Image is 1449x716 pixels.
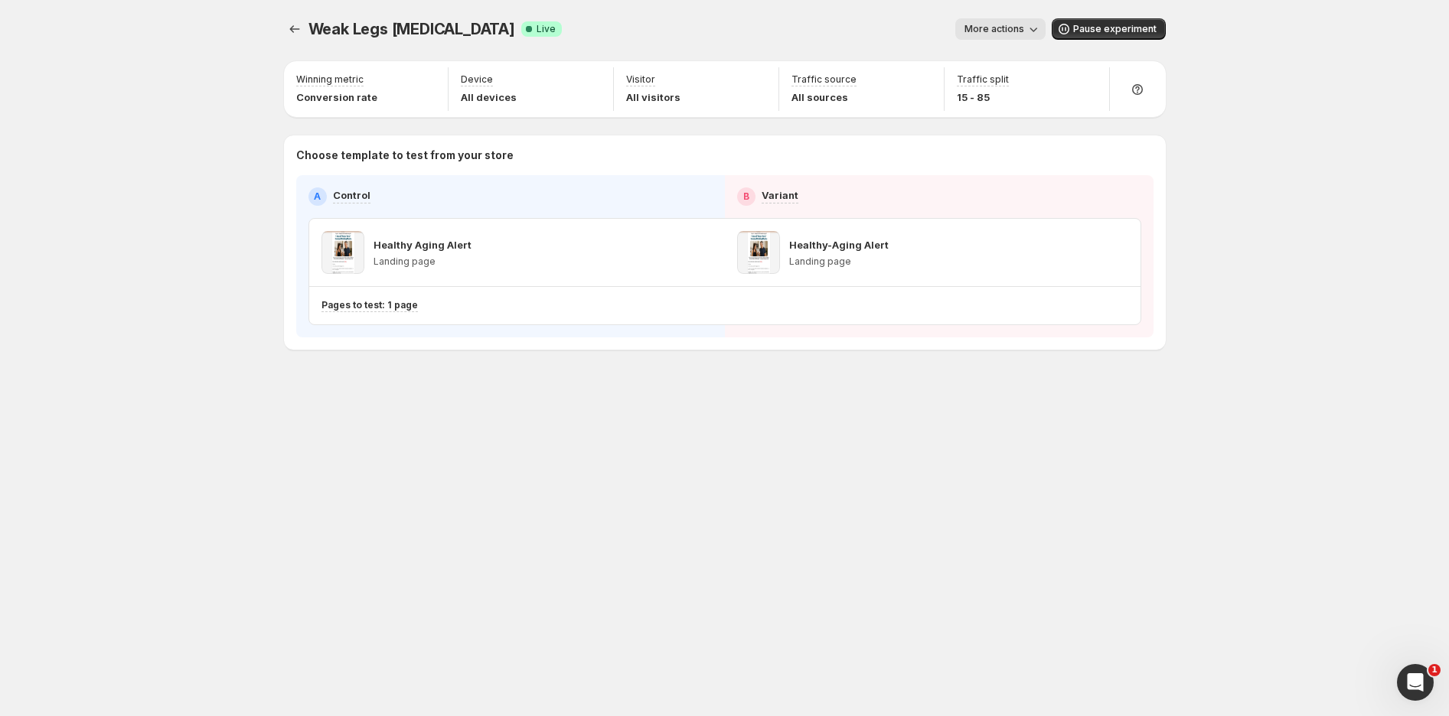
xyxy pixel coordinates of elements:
h2: B [743,190,749,203]
p: Variant [762,187,798,203]
p: Choose template to test from your store [296,148,1154,163]
p: Landing page [374,255,472,268]
p: Control [333,187,370,203]
span: Weak Legs [MEDICAL_DATA] [308,20,515,38]
p: Traffic split [957,73,1009,86]
p: Conversion rate [296,89,377,105]
p: All devices [461,89,517,105]
p: Winning metric [296,73,364,86]
p: Device [461,73,493,86]
span: Live [537,23,556,35]
p: Healthy-Aging Alert [789,237,889,252]
p: Visitor [626,73,655,86]
button: More actions [955,18,1046,40]
p: Landing page [789,255,889,268]
p: Traffic source [791,73,857,86]
iframe: Intercom live chat [1397,664,1434,701]
p: 15 - 85 [957,89,1009,105]
p: Pages to test: 1 page [321,299,418,311]
span: More actions [964,23,1024,35]
span: Pause experiment [1073,23,1157,35]
button: Pause experiment [1052,18,1166,40]
img: Healthy-Aging Alert [737,231,780,274]
p: All visitors [626,89,680,105]
button: Experiments [284,18,305,40]
p: Healthy Aging Alert [374,237,472,252]
h2: A [314,190,321,203]
img: Healthy Aging Alert [321,231,364,274]
span: 1 [1428,664,1441,676]
p: All sources [791,89,857,105]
